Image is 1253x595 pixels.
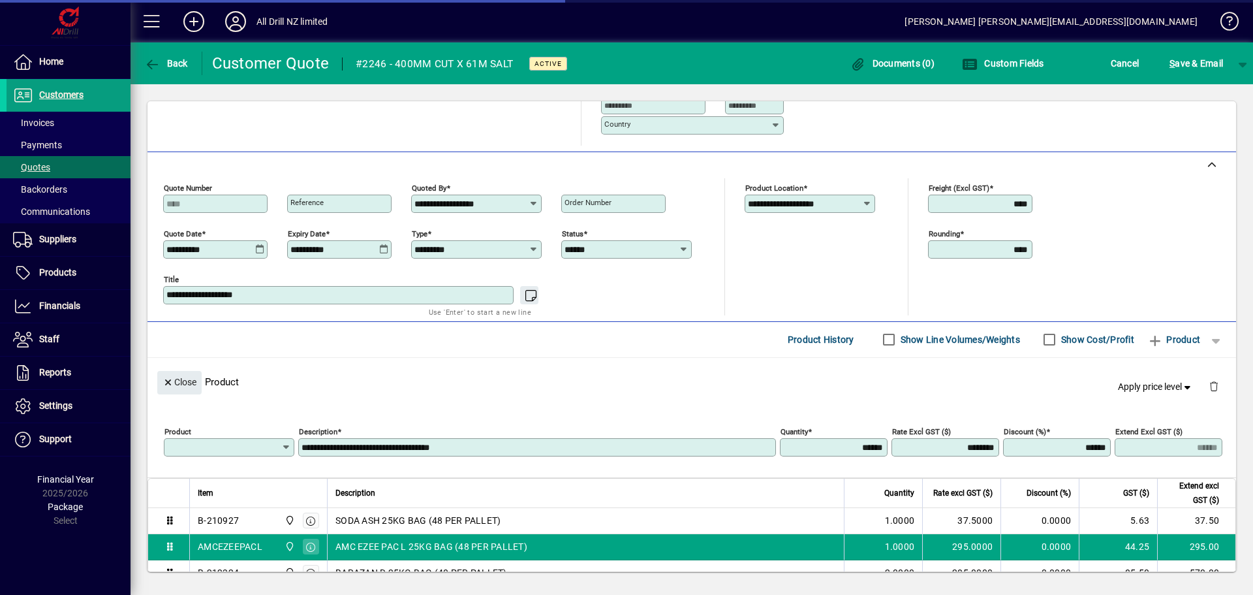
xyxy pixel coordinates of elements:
button: Product [1141,328,1207,351]
app-page-header-button: Close [154,376,205,387]
span: Products [39,267,76,278]
mat-label: Expiry date [288,229,326,238]
button: Save & Email [1163,52,1230,75]
span: BARAZAN D 25KG BAG (40 PER PALLET) [335,566,507,579]
span: AMC EZEE PAC L 25KG BAG (48 PER PALLET) [335,540,527,553]
span: Quotes [13,162,50,172]
span: Staff [39,334,59,344]
span: SODA ASH 25KG BAG (48 PER PALLET) [335,514,501,527]
span: Package [48,502,83,512]
label: Show Cost/Profit [1059,333,1134,346]
span: Close [162,372,196,393]
span: All Drill NZ Limited [281,566,296,580]
mat-label: Description [299,426,337,436]
button: Profile [215,10,256,33]
a: Financials [7,290,131,323]
a: Communications [7,201,131,223]
span: Home [39,56,63,67]
button: Custom Fields [959,52,1047,75]
mat-label: Order number [565,198,611,207]
a: Settings [7,390,131,423]
span: 1.0000 [885,514,915,527]
span: Quantity [884,486,914,500]
mat-label: Discount (%) [1004,426,1046,436]
span: Invoices [13,118,54,128]
span: Payments [13,140,62,150]
button: Delete [1198,371,1230,402]
td: 570.00 [1157,560,1235,587]
td: 44.25 [1079,534,1157,560]
mat-label: Quote date [164,229,202,238]
a: Knowledge Base [1211,3,1237,45]
span: Reports [39,367,71,378]
td: 0.0000 [1000,534,1079,560]
mat-label: Reference [290,198,324,207]
mat-label: Product [164,426,191,436]
a: Suppliers [7,223,131,256]
button: Close [157,371,202,394]
mat-label: Quote number [164,183,212,192]
mat-label: Type [412,229,427,238]
mat-label: Rate excl GST ($) [892,426,951,436]
span: 2.0000 [885,566,915,579]
span: Rate excl GST ($) [933,486,993,500]
span: All Drill NZ Limited [281,539,296,554]
span: Custom Fields [962,58,1044,69]
div: [PERSON_NAME] [PERSON_NAME][EMAIL_ADDRESS][DOMAIN_NAME] [905,11,1198,32]
span: Customers [39,89,84,100]
mat-label: Status [562,229,583,238]
span: Extend excl GST ($) [1166,479,1219,507]
a: Staff [7,323,131,356]
span: Cancel [1111,53,1139,74]
mat-label: Freight (excl GST) [929,183,989,192]
td: 85.50 [1079,560,1157,587]
button: Add [173,10,215,33]
span: 1.0000 [885,540,915,553]
button: Cancel [1107,52,1143,75]
div: 37.5000 [931,514,993,527]
mat-label: Extend excl GST ($) [1115,426,1183,436]
span: Documents (0) [850,58,935,69]
div: B-212324 [198,566,239,579]
label: Show Line Volumes/Weights [898,333,1020,346]
span: Product [1147,329,1200,350]
mat-label: Rounding [929,229,960,238]
button: Documents (0) [846,52,938,75]
span: Product History [788,329,854,350]
button: Back [141,52,191,75]
mat-label: Quantity [781,426,808,436]
mat-label: Quoted by [412,183,446,192]
div: All Drill NZ limited [256,11,328,32]
td: 0.0000 [1000,508,1079,534]
mat-label: Country [604,120,630,129]
span: Communications [13,206,90,217]
span: Active [534,59,562,68]
a: Home [7,46,131,78]
td: 5.63 [1079,508,1157,534]
app-page-header-button: Back [131,52,202,75]
a: Backorders [7,178,131,201]
mat-label: Title [164,274,179,283]
a: Payments [7,134,131,156]
a: Reports [7,357,131,389]
td: 0.0000 [1000,560,1079,587]
span: Item [198,486,213,500]
span: S [1169,58,1175,69]
span: ave & Email [1169,53,1223,74]
a: Invoices [7,112,131,134]
a: Products [7,257,131,289]
span: Financial Year [37,474,94,485]
span: Financials [39,300,80,311]
span: Description [335,486,375,500]
span: Backorders [13,184,67,195]
span: Back [144,58,188,69]
mat-label: Product location [745,183,803,192]
span: Suppliers [39,234,76,244]
td: 37.50 [1157,508,1235,534]
button: Apply price level [1113,375,1199,398]
span: GST ($) [1123,486,1149,500]
td: 295.00 [1157,534,1235,560]
div: Product [147,358,1236,406]
mat-hint: Use 'Enter' to start a new line [429,304,531,319]
span: Settings [39,400,72,411]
